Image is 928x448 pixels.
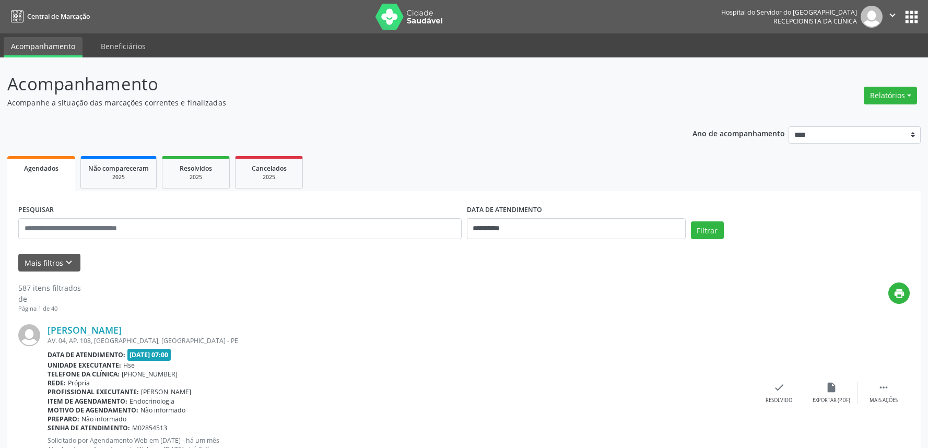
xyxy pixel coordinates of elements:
[48,324,122,336] a: [PERSON_NAME]
[7,97,647,108] p: Acompanhe a situação das marcações correntes e finalizadas
[4,37,83,57] a: Acompanhamento
[894,288,905,299] i: print
[243,173,295,181] div: 2025
[888,282,910,304] button: print
[127,349,171,361] span: [DATE] 07:00
[467,202,542,218] label: DATA DE ATENDIMENTO
[48,350,125,359] b: Data de atendimento:
[773,382,785,393] i: check
[27,12,90,21] span: Central de Marcação
[81,415,126,423] span: Não informado
[773,17,857,26] span: Recepcionista da clínica
[88,164,149,173] span: Não compareceram
[123,361,135,370] span: Hse
[180,164,212,173] span: Resolvidos
[18,324,40,346] img: img
[766,397,792,404] div: Resolvido
[721,8,857,17] div: Hospital do Servidor do [GEOGRAPHIC_DATA]
[902,8,921,26] button: apps
[883,6,902,28] button: 
[63,257,75,268] i: keyboard_arrow_down
[813,397,850,404] div: Exportar (PDF)
[170,173,222,181] div: 2025
[18,202,54,218] label: PESQUISAR
[826,382,837,393] i: insert_drive_file
[48,406,138,415] b: Motivo de agendamento:
[24,164,58,173] span: Agendados
[18,282,81,293] div: 587 itens filtrados
[48,379,66,387] b: Rede:
[7,8,90,25] a: Central de Marcação
[864,87,917,104] button: Relatórios
[48,397,127,406] b: Item de agendamento:
[48,336,753,345] div: AV. 04, AP. 108, [GEOGRAPHIC_DATA], [GEOGRAPHIC_DATA] - PE
[141,387,191,396] span: [PERSON_NAME]
[130,397,174,406] span: Endocrinologia
[48,370,120,379] b: Telefone da clínica:
[252,164,287,173] span: Cancelados
[887,9,898,21] i: 
[18,293,81,304] div: de
[132,423,167,432] span: M02854513
[878,382,889,393] i: 
[93,37,153,55] a: Beneficiários
[870,397,898,404] div: Mais ações
[48,423,130,432] b: Senha de atendimento:
[861,6,883,28] img: img
[691,221,724,239] button: Filtrar
[48,361,121,370] b: Unidade executante:
[122,370,178,379] span: [PHONE_NUMBER]
[68,379,90,387] span: Própria
[140,406,185,415] span: Não informado
[18,304,81,313] div: Página 1 de 40
[88,173,149,181] div: 2025
[692,126,785,139] p: Ano de acompanhamento
[48,415,79,423] b: Preparo:
[48,387,139,396] b: Profissional executante:
[7,71,647,97] p: Acompanhamento
[18,254,80,272] button: Mais filtroskeyboard_arrow_down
